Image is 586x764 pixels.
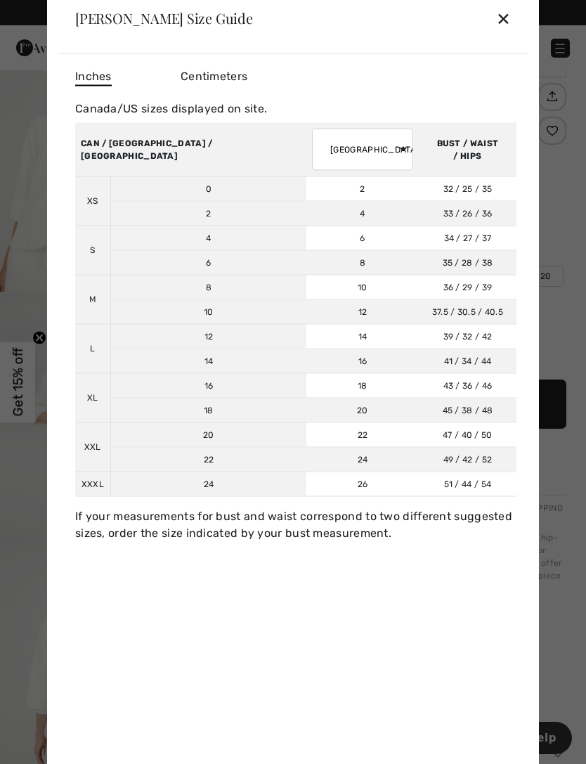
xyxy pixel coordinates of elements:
[444,233,492,242] span: 34 / 27 / 37
[306,324,419,349] td: 14
[443,183,493,193] span: 32 / 25 / 35
[306,472,419,496] td: 26
[306,299,419,324] td: 12
[75,324,110,373] td: L
[110,447,306,472] td: 22
[419,122,516,176] th: BUST / WAIST / HIPS
[110,349,306,373] td: 14
[110,398,306,422] td: 18
[443,454,493,464] span: 49 / 42 / 52
[306,275,419,299] td: 10
[75,507,516,541] div: If your measurements for bust and waist correspond to two different suggested sizes, order the si...
[75,176,110,226] td: XS
[306,373,419,398] td: 18
[306,349,419,373] td: 16
[306,250,419,275] td: 8
[75,472,110,496] td: XXXL
[110,422,306,447] td: 20
[306,447,419,472] td: 24
[443,380,493,390] span: 43 / 36 / 46
[110,324,306,349] td: 12
[110,472,306,496] td: 24
[110,201,306,226] td: 2
[496,4,511,33] div: ✕
[306,201,419,226] td: 4
[75,373,110,422] td: XL
[110,373,306,398] td: 16
[181,69,247,82] span: Centimeters
[110,275,306,299] td: 8
[75,275,110,324] td: M
[75,122,306,176] th: CAN / [GEOGRAPHIC_DATA] / [GEOGRAPHIC_DATA]
[443,331,493,341] span: 39 / 32 / 42
[75,226,110,275] td: S
[75,422,110,472] td: XXL
[432,306,503,316] span: 37.5 / 30.5 / 40.5
[75,11,253,25] div: [PERSON_NAME] Size Guide
[444,479,492,488] span: 51 / 44 / 54
[444,356,492,365] span: 41 / 34 / 44
[306,398,419,422] td: 20
[443,429,493,439] span: 47 / 40 / 50
[443,257,493,267] span: 35 / 28 / 38
[306,422,419,447] td: 22
[75,100,516,117] div: Canada/US sizes displayed on site.
[110,226,306,250] td: 4
[306,226,419,250] td: 6
[110,176,306,201] td: 0
[306,176,419,201] td: 2
[32,10,61,22] span: Help
[443,282,493,292] span: 36 / 29 / 39
[443,405,493,415] span: 45 / 38 / 48
[443,208,493,218] span: 33 / 26 / 36
[110,250,306,275] td: 6
[75,67,112,86] span: Inches
[110,299,306,324] td: 10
